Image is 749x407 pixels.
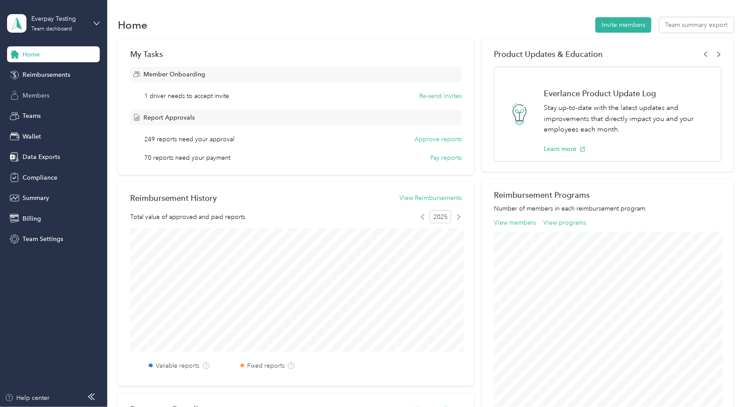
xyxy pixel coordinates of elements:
span: 1 driver needs to accept invite [144,91,229,101]
span: Product Updates & Education [494,49,603,59]
div: My Tasks [130,49,462,59]
button: Pay reports [430,153,462,162]
h2: Reimbursement History [130,193,217,203]
button: Learn more [544,144,586,154]
span: Billing [23,214,41,223]
span: 70 reports need your payment [144,153,230,162]
span: Members [23,91,49,100]
div: Team dashboard [31,26,72,32]
button: Approve reports [414,135,462,144]
label: Fixed reports [247,361,285,370]
button: View Reimbursements [399,193,462,203]
span: Total value of approved and paid reports [130,212,245,222]
span: Compliance [23,173,57,182]
span: Data Exports [23,152,60,162]
button: View members [494,218,536,227]
span: Wallet [23,132,41,141]
label: Variable reports [156,361,200,370]
span: Team Settings [23,234,63,244]
h2: Reimbursement Programs [494,190,721,200]
h1: Everlance Product Update Log [544,89,711,98]
button: Help center [5,393,50,403]
div: Everpay Testing [31,14,87,23]
button: Invite members [595,17,651,33]
span: Home [23,50,40,59]
span: Member Onboarding [143,70,205,79]
span: Summary [23,193,49,203]
button: Re-send invites [419,91,462,101]
p: Number of members in each reimbursement program. [494,204,721,213]
button: View programs [544,218,587,227]
iframe: Everlance-gr Chat Button Frame [700,358,749,407]
p: Stay up-to-date with the latest updates and improvements that directly impact you and your employ... [544,102,711,135]
button: Team summary export [659,17,734,33]
h1: Home [118,20,147,30]
span: Teams [23,111,41,121]
span: Report Approvals [143,113,195,122]
span: Reimbursements [23,70,70,79]
span: 2025 [430,210,451,223]
span: 249 reports need your approval [144,135,234,144]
